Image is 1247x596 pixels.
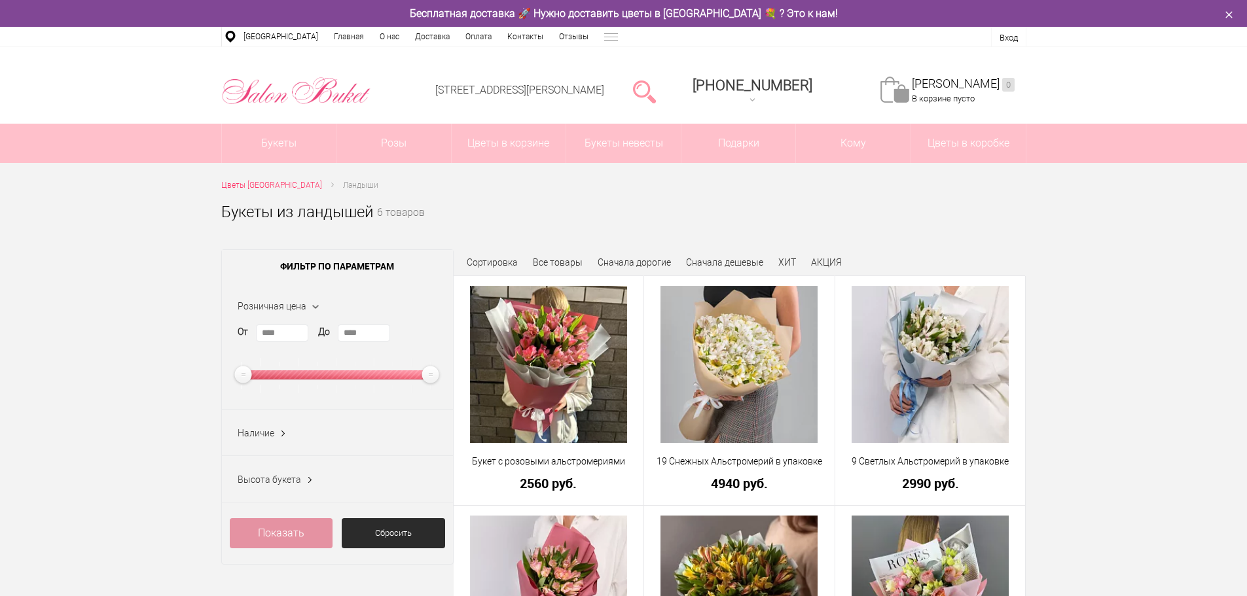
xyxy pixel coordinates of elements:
[211,7,1036,20] div: Бесплатная доставка 🚀 Нужно доставить цветы в [GEOGRAPHIC_DATA] 💐 ? Это к нам!
[221,179,322,192] a: Цветы [GEOGRAPHIC_DATA]
[685,73,820,110] a: [PHONE_NUMBER]
[533,257,583,268] a: Все товары
[230,518,333,548] a: Показать
[551,27,596,46] a: Отзывы
[407,27,458,46] a: Доставка
[911,124,1026,163] a: Цветы в коробке
[238,325,248,339] label: От
[238,428,274,438] span: Наличие
[844,455,1017,468] a: 9 Светлых Альстромерий в упаковке
[681,124,796,163] a: Подарки
[222,250,453,283] span: Фильтр по параметрам
[653,476,826,490] a: 4940 руб.
[221,181,322,190] span: Цветы [GEOGRAPHIC_DATA]
[811,257,842,268] a: АКЦИЯ
[462,476,636,490] a: 2560 руб.
[343,181,378,190] span: Ландыши
[566,124,681,163] a: Букеты невесты
[458,27,499,46] a: Оплата
[796,124,911,163] span: Кому
[912,94,975,103] span: В корзине пусто
[342,518,445,548] a: Сбросить
[372,27,407,46] a: О нас
[844,476,1017,490] a: 2990 руб.
[598,257,671,268] a: Сначала дорогие
[499,27,551,46] a: Контакты
[912,77,1015,92] a: [PERSON_NAME]
[377,208,425,239] small: 6 товаров
[435,84,604,96] a: [STREET_ADDRESS][PERSON_NAME]
[326,27,372,46] a: Главная
[222,124,336,163] a: Букеты
[467,257,518,268] span: Сортировка
[238,301,306,311] span: Розничная цена
[470,286,627,443] img: Букет с розовыми альстромериями
[462,455,636,468] a: Букет с розовыми альстромериями
[653,455,826,468] a: 19 Снежных Альстромерий в упаковке
[778,257,796,268] a: ХИТ
[693,77,812,94] span: [PHONE_NUMBER]
[660,286,818,443] img: 19 Снежных Альстромерий в упаковке
[236,27,326,46] a: [GEOGRAPHIC_DATA]
[318,325,330,339] label: До
[221,200,373,224] h1: Букеты из ландышей
[221,74,371,108] img: Цветы Нижний Новгород
[452,124,566,163] a: Цветы в корзине
[852,286,1009,443] img: 9 Светлых Альстромерий в упаковке
[336,124,451,163] a: Розы
[238,474,301,485] span: Высота букета
[686,257,763,268] a: Сначала дешевые
[1002,78,1015,92] ins: 0
[1000,33,1018,43] a: Вход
